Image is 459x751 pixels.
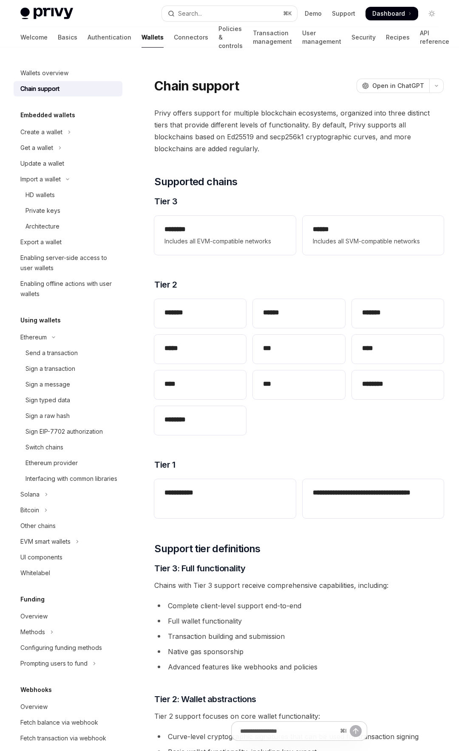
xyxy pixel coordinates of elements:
div: Export a wallet [20,237,62,247]
a: Other chains [14,518,122,534]
span: Tier 2 support focuses on core wallet functionality: [154,710,444,722]
button: Open in ChatGPT [357,79,429,93]
a: Sign typed data [14,392,122,408]
a: Enabling offline actions with user wallets [14,276,122,302]
span: Privy offers support for multiple blockchain ecosystems, organized into three distinct tiers that... [154,107,444,155]
div: Solana [20,489,40,500]
a: Fetch transaction via webhook [14,731,122,746]
a: Transaction management [253,27,292,48]
a: Private keys [14,203,122,218]
a: Send a transaction [14,345,122,361]
a: User management [302,27,341,48]
span: Supported chains [154,175,237,189]
div: Ethereum provider [25,458,78,468]
div: Sign a raw hash [25,411,70,421]
a: Wallets [142,27,164,48]
button: Toggle dark mode [425,7,439,20]
li: Full wallet functionality [154,615,444,627]
div: Ethereum [20,332,47,342]
div: Bitcoin [20,505,39,515]
div: Send a transaction [25,348,78,358]
div: EVM smart wallets [20,536,71,547]
div: Sign a transaction [25,364,75,374]
a: Sign a raw hash [14,408,122,423]
h5: Funding [20,594,45,604]
div: Update a wallet [20,158,64,169]
input: Ask a question... [240,722,337,740]
a: Architecture [14,219,122,234]
a: Chain support [14,81,122,96]
a: Wallets overview [14,65,122,81]
a: API reference [420,27,449,48]
button: Send message [350,725,362,737]
div: Sign EIP-7702 authorization [25,426,103,437]
a: Configuring funding methods [14,640,122,655]
span: Tier 2: Wallet abstractions [154,693,256,705]
a: Export a wallet [14,234,122,250]
div: Other chains [20,521,56,531]
span: Tier 3 [154,195,177,207]
button: Toggle Ethereum section [14,330,122,345]
span: Includes all SVM-compatible networks [313,236,433,246]
li: Native gas sponsorship [154,646,444,658]
a: Connectors [174,27,208,48]
div: Overview [20,702,48,712]
button: Toggle EVM smart wallets section [14,534,122,549]
a: Whitelabel [14,565,122,581]
a: Overview [14,609,122,624]
div: Get a wallet [20,143,53,153]
button: Toggle Solana section [14,487,122,502]
a: Enabling server-side access to user wallets [14,250,122,276]
div: HD wallets [25,190,55,200]
button: Toggle Import a wallet section [14,172,122,187]
a: Interfacing with common libraries [14,471,122,486]
span: Tier 1 [154,459,175,471]
div: Methods [20,627,45,637]
div: Switch chains [25,442,63,452]
a: Basics [58,27,77,48]
div: Wallets overview [20,68,68,78]
a: Dashboard [365,7,418,20]
span: Tier 3: Full functionality [154,562,245,574]
div: Enabling offline actions with user wallets [20,279,117,299]
button: Toggle Prompting users to fund section [14,656,122,671]
div: Interfacing with common libraries [25,474,117,484]
span: Open in ChatGPT [372,82,424,90]
li: Advanced features like webhooks and policies [154,661,444,673]
img: light logo [20,8,73,20]
span: Chains with Tier 3 support receive comprehensive capabilities, including: [154,579,444,591]
a: Overview [14,699,122,714]
a: Authentication [88,27,131,48]
a: Welcome [20,27,48,48]
div: Configuring funding methods [20,643,102,653]
a: HD wallets [14,187,122,203]
div: Enabling server-side access to user wallets [20,253,117,273]
a: Security [351,27,376,48]
div: Fetch transaction via webhook [20,733,106,743]
a: Policies & controls [218,27,243,48]
a: Switch chains [14,440,122,455]
div: Fetch balance via webhook [20,717,98,728]
button: Toggle Bitcoin section [14,503,122,518]
button: Toggle Get a wallet section [14,140,122,155]
a: UI components [14,550,122,565]
div: Sign typed data [25,395,70,405]
h5: Webhooks [20,685,52,695]
button: Toggle Methods section [14,624,122,640]
h5: Using wallets [20,315,61,325]
h1: Chain support [154,78,239,93]
a: Support [332,9,355,18]
div: Overview [20,611,48,621]
span: Dashboard [372,9,405,18]
a: Fetch balance via webhook [14,715,122,730]
div: Chain support [20,84,59,94]
li: Transaction building and submission [154,630,444,642]
a: **** ***Includes all EVM-compatible networks [154,216,295,255]
a: Sign a message [14,377,122,392]
a: Sign EIP-7702 authorization [14,424,122,439]
div: Private keys [25,206,60,216]
a: Recipes [386,27,410,48]
button: Open search [162,6,297,21]
span: Tier 2 [154,279,177,291]
a: Update a wallet [14,156,122,171]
